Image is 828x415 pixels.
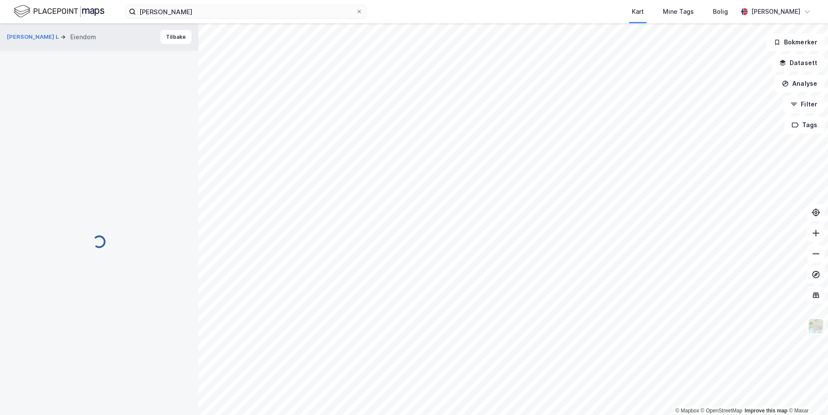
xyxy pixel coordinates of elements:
[751,6,800,17] div: [PERSON_NAME]
[784,116,825,134] button: Tags
[70,32,96,42] div: Eiendom
[785,374,828,415] div: Kontrollprogram for chat
[632,6,644,17] div: Kart
[783,96,825,113] button: Filter
[772,54,825,72] button: Datasett
[14,4,104,19] img: logo.f888ab2527a4732fd821a326f86c7f29.svg
[663,6,694,17] div: Mine Tags
[160,30,191,44] button: Tilbake
[745,408,787,414] a: Improve this map
[713,6,728,17] div: Bolig
[7,33,60,41] button: [PERSON_NAME] L
[808,318,824,334] img: Z
[92,235,106,249] img: spinner.a6d8c91a73a9ac5275cf975e30b51cfb.svg
[766,34,825,51] button: Bokmerker
[701,408,743,414] a: OpenStreetMap
[785,374,828,415] iframe: Chat Widget
[775,75,825,92] button: Analyse
[675,408,699,414] a: Mapbox
[136,5,356,18] input: Søk på adresse, matrikkel, gårdeiere, leietakere eller personer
